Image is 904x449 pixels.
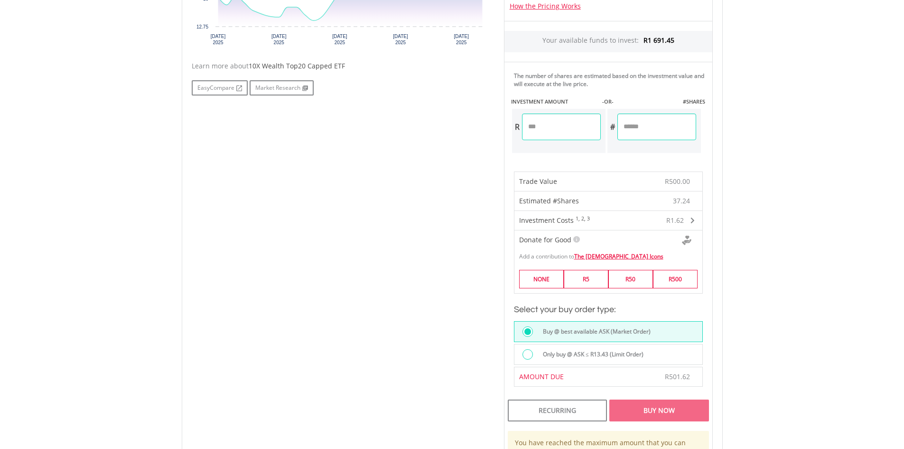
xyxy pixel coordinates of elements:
div: # [607,114,617,140]
sup: 1, 2, 3 [576,215,590,222]
label: Buy @ best available ASK (Market Order) [537,326,651,337]
span: R500.00 [665,177,690,186]
div: Learn more about [192,61,490,71]
img: Donte For Good [682,236,691,245]
span: 37.24 [673,196,690,206]
text: 12.75 [196,24,208,29]
span: Donate for Good [519,235,571,244]
a: How the Pricing Works [510,1,581,10]
label: #SHARES [683,98,705,105]
a: Market Research [250,80,314,96]
label: INVESTMENT AMOUNT [511,98,568,105]
span: R1 691.45 [643,36,674,45]
text: [DATE] 2025 [332,34,347,45]
text: [DATE] 2025 [210,34,225,45]
div: Buy Now [609,400,708,421]
div: R [512,114,522,140]
h3: Select your buy order type: [514,303,703,316]
span: R1.62 [666,216,684,225]
label: NONE [519,270,564,288]
span: Estimated #Shares [519,196,579,205]
span: Investment Costs [519,216,574,225]
text: [DATE] 2025 [393,34,408,45]
a: EasyCompare [192,80,248,96]
text: [DATE] 2025 [454,34,469,45]
div: Add a contribution to [514,248,702,260]
label: R50 [608,270,653,288]
span: AMOUNT DUE [519,372,564,381]
label: -OR- [602,98,614,105]
label: R5 [564,270,608,288]
span: Trade Value [519,177,557,186]
span: R501.62 [665,372,690,381]
label: R500 [653,270,698,288]
div: Your available funds to invest: [504,31,712,52]
a: The [DEMOGRAPHIC_DATA] Icons [574,252,663,260]
div: The number of shares are estimated based on the investment value and will execute at the live price. [514,72,708,88]
label: Only buy @ ASK ≤ R13.43 (Limit Order) [537,349,643,360]
div: Recurring [508,400,607,421]
span: 10X Wealth Top20 Capped ETF [249,61,345,70]
text: [DATE] 2025 [271,34,286,45]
